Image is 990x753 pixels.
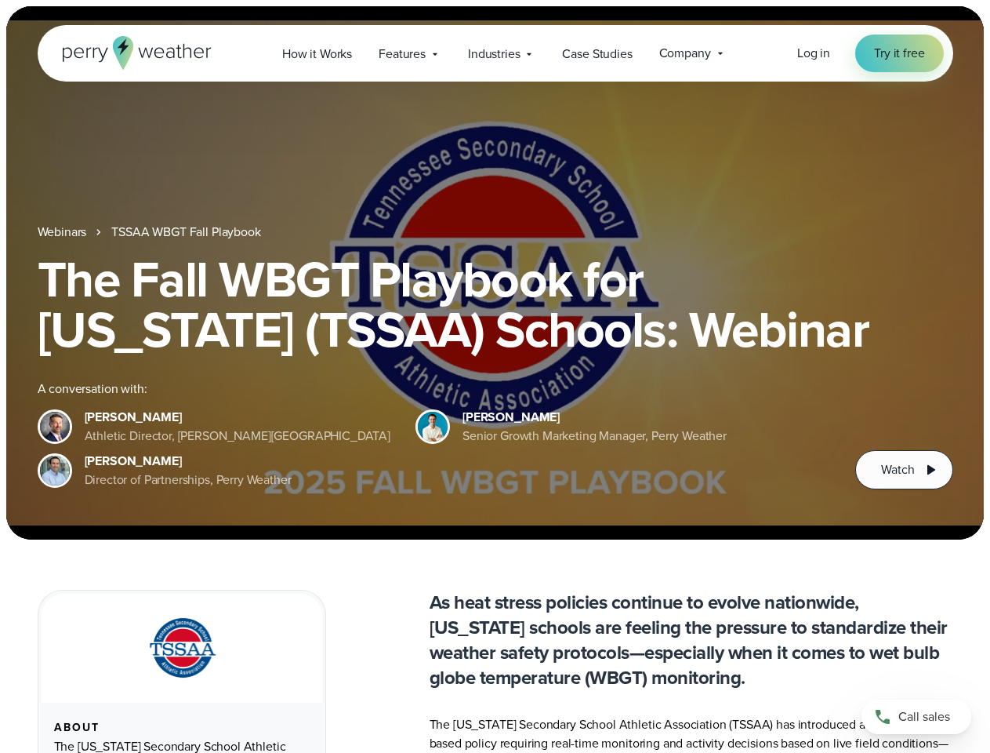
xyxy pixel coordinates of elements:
[418,412,448,442] img: Spencer Patton, Perry Weather
[855,35,943,72] a: Try it free
[54,722,310,734] div: About
[38,254,953,355] h1: The Fall WBGT Playbook for [US_STATE] (TSSAA) Schools: Webinar
[659,44,711,63] span: Company
[462,408,727,427] div: [PERSON_NAME]
[898,708,950,726] span: Call sales
[85,427,391,446] div: Athletic Director, [PERSON_NAME][GEOGRAPHIC_DATA]
[111,223,260,242] a: TSSAA WBGT Fall Playbook
[85,408,391,427] div: [PERSON_NAME]
[549,38,645,70] a: Case Studies
[269,38,365,70] a: How it Works
[40,412,70,442] img: Brian Wyatt
[881,460,914,479] span: Watch
[562,45,632,64] span: Case Studies
[38,223,953,242] nav: Breadcrumb
[462,427,727,446] div: Senior Growth Marketing Manager, Perry Weather
[861,700,971,734] a: Call sales
[797,44,830,62] span: Log in
[282,45,352,64] span: How it Works
[430,590,953,690] p: As heat stress policies continue to evolve nationwide, [US_STATE] schools are feeling the pressur...
[85,452,292,471] div: [PERSON_NAME]
[874,44,924,63] span: Try it free
[797,44,830,63] a: Log in
[38,223,87,242] a: Webinars
[129,613,234,684] img: TSSAA-Tennessee-Secondary-School-Athletic-Association.svg
[855,450,952,489] button: Watch
[38,380,831,398] div: A conversation with:
[468,45,520,64] span: Industries
[379,45,426,64] span: Features
[40,456,70,486] img: Jeff Wood
[85,471,292,489] div: Director of Partnerships, Perry Weather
